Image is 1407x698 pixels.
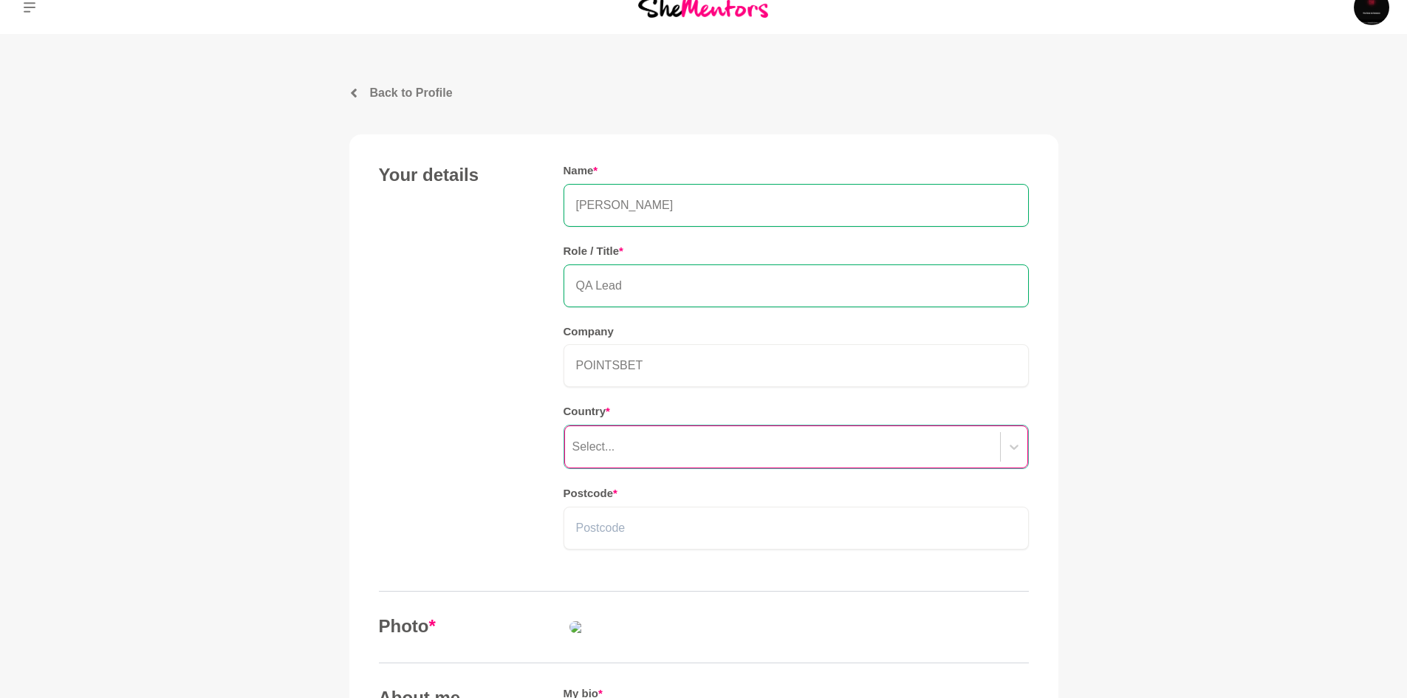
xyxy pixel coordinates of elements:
[564,344,1029,387] input: Company
[349,84,1058,102] a: Back to Profile
[564,244,1029,259] h5: Role / Title
[564,184,1029,227] input: Name
[564,325,1029,339] h5: Company
[370,84,453,102] p: Back to Profile
[564,507,1029,550] input: Postcode
[564,615,776,639] img: aa52653a-f003-4243-af5c-9d855701bf59
[564,264,1029,307] input: Role / Title
[379,615,534,637] h4: Photo
[564,405,1029,419] h5: Country
[564,164,1029,178] h5: Name
[379,164,534,186] h4: Your details
[564,487,1029,501] h5: Postcode
[572,438,615,456] div: Select...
